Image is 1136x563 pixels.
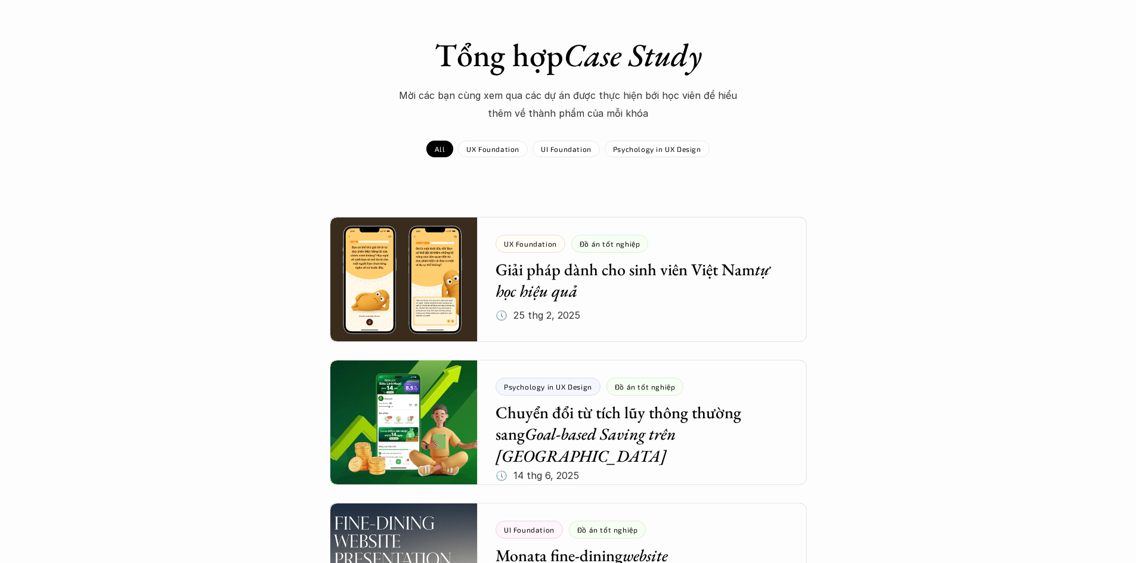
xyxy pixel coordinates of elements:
[458,141,528,157] a: UX Foundation
[613,145,701,153] p: Psychology in UX Design
[605,141,710,157] a: Psychology in UX Design
[541,145,592,153] p: UI Foundation
[564,34,702,76] em: Case Study
[466,145,519,153] p: UX Foundation
[389,86,747,123] p: Mời các bạn cùng xem qua các dự án được thực hiện bới học viên để hiểu thêm về thành phẩm của mỗi...
[435,145,445,153] p: All
[330,217,807,342] a: UX FoundationĐồ án tốt nghiệpGiải pháp dành cho sinh viên Việt Namtự học hiệu quả🕔 25 thg 2, 2025
[360,36,777,74] h1: Tổng hợp
[533,141,600,157] a: UI Foundation
[330,360,807,485] a: Psychology in UX DesignĐồ án tốt nghiệpChuyển đổi từ tích lũy thông thường sangGoal-based Saving ...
